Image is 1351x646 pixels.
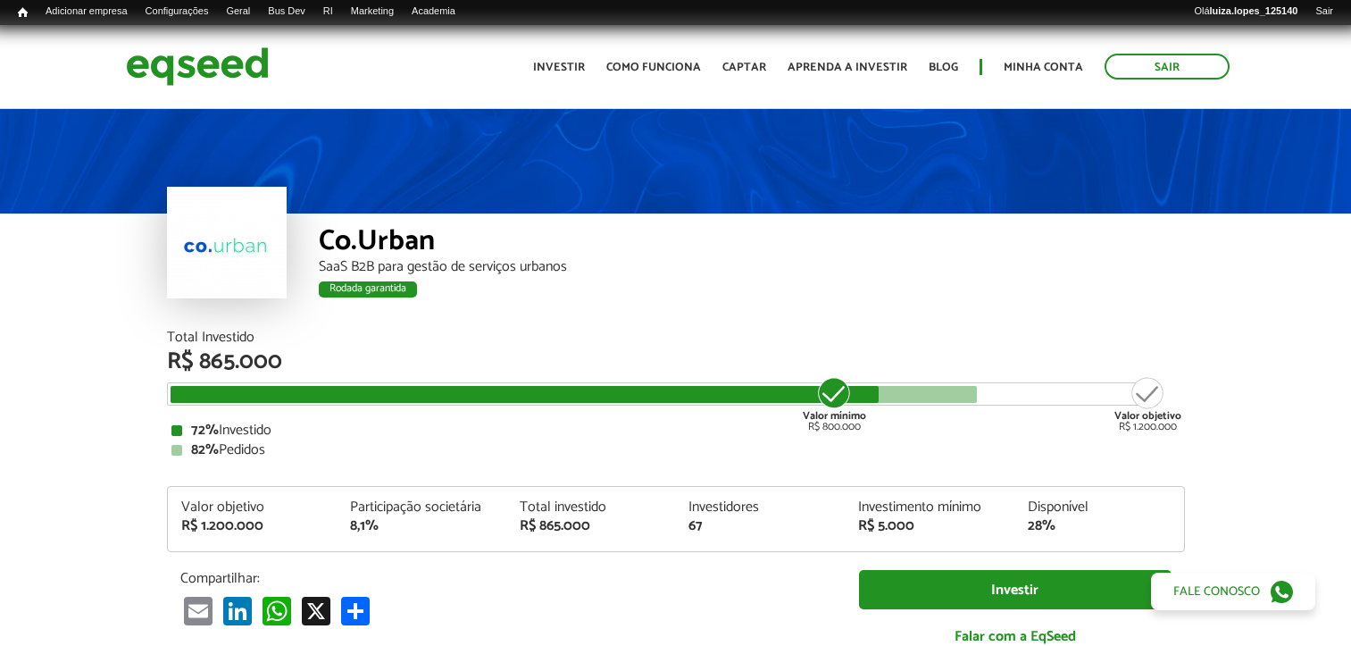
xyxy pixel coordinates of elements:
[533,62,585,73] a: Investir
[259,4,314,19] a: Bus Dev
[1151,573,1315,610] a: Fale conosco
[520,500,663,515] div: Total investido
[722,62,766,73] a: Captar
[167,350,1185,373] div: R$ 865.000
[220,596,255,625] a: LinkedIn
[859,570,1172,610] a: Investir
[180,596,216,625] a: Email
[319,260,1185,274] div: SaaS B2B para gestão de serviços urbanos
[181,519,324,533] div: R$ 1.200.000
[1185,4,1306,19] a: Oláluiza.lopes_125140
[37,4,137,19] a: Adicionar empresa
[314,4,342,19] a: RI
[191,418,219,442] strong: 72%
[858,500,1001,515] div: Investimento mínimo
[1105,54,1230,80] a: Sair
[688,500,831,515] div: Investidores
[180,570,832,587] p: Compartilhar:
[929,62,958,73] a: Blog
[319,281,417,298] div: Rodada garantida
[350,500,493,515] div: Participação societária
[1114,407,1181,424] strong: Valor objetivo
[606,62,701,73] a: Como funciona
[858,519,1001,533] div: R$ 5.000
[171,443,1180,457] div: Pedidos
[1114,375,1181,432] div: R$ 1.200.000
[1028,519,1171,533] div: 28%
[181,500,324,515] div: Valor objetivo
[350,519,493,533] div: 8,1%
[1004,62,1083,73] a: Minha conta
[171,424,1180,438] div: Investido
[788,62,907,73] a: Aprenda a investir
[338,596,373,625] a: Compartilhar
[298,596,334,625] a: X
[319,227,1185,260] div: Co.Urban
[167,331,1185,345] div: Total Investido
[520,519,663,533] div: R$ 865.000
[126,43,269,90] img: EqSeed
[342,4,403,19] a: Marketing
[191,438,219,462] strong: 82%
[801,375,868,432] div: R$ 800.000
[217,4,259,19] a: Geral
[137,4,218,19] a: Configurações
[1306,4,1342,19] a: Sair
[403,4,464,19] a: Academia
[18,6,28,19] span: Início
[9,4,37,21] a: Início
[1210,5,1298,16] strong: luiza.lopes_125140
[1028,500,1171,515] div: Disponível
[259,596,295,625] a: WhatsApp
[803,407,866,424] strong: Valor mínimo
[688,519,831,533] div: 67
